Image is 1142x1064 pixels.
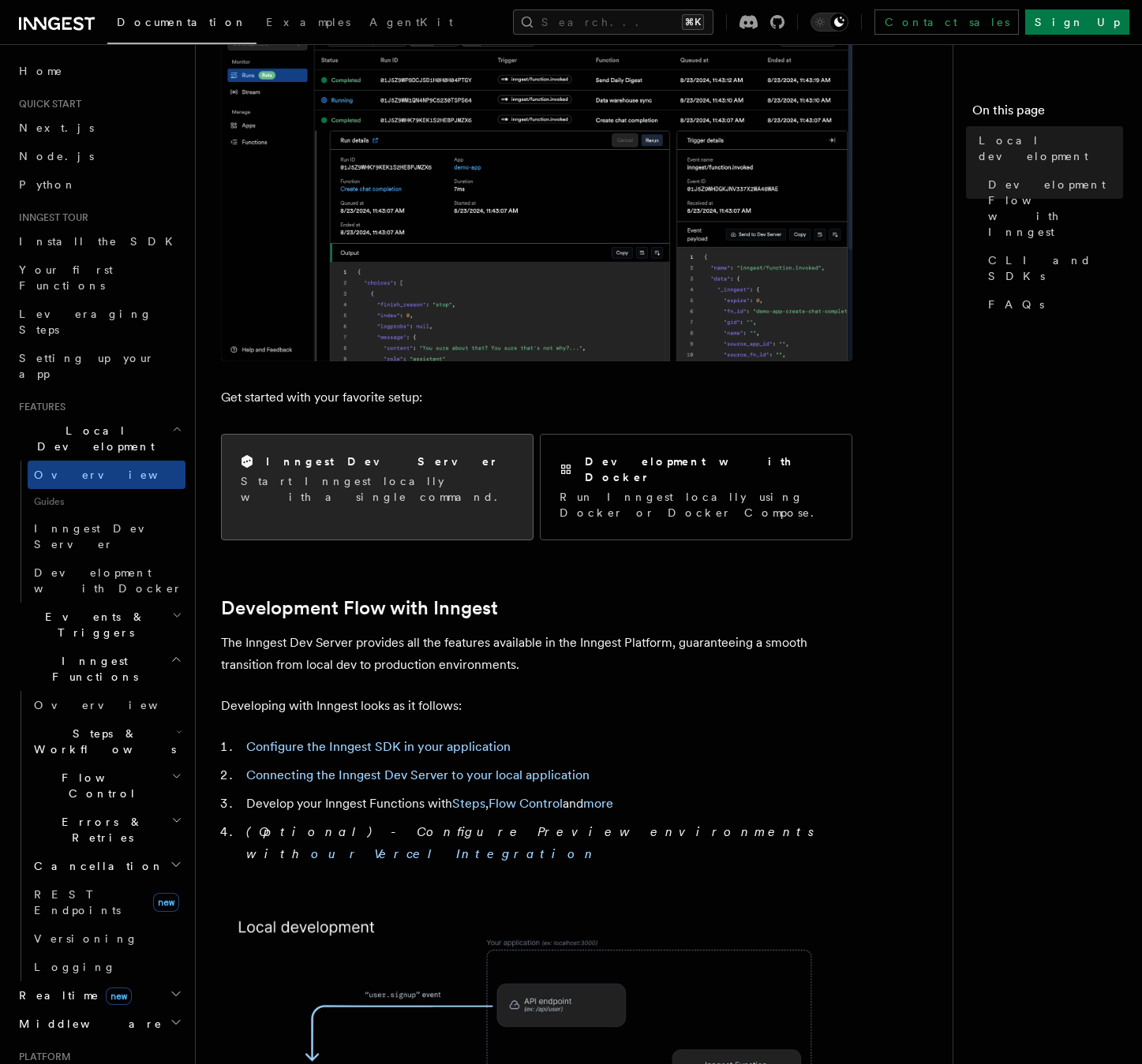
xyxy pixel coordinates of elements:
[28,953,185,981] a: Logging
[28,852,185,880] button: Cancellation
[34,469,197,481] span: Overview
[107,5,256,44] a: Documentation
[311,846,598,861] a: our Vercel Integration
[34,699,197,711] span: Overview
[28,558,185,603] a: Development with Docker
[106,987,132,1005] span: new
[19,308,152,336] span: Leveraging Steps
[221,632,852,676] p: The Inngest Dev Server provides all the features available in the Inngest Platform, guaranteeing ...
[13,142,185,170] a: Node.js
[28,726,176,757] span: Steps & Workflows
[34,961,116,973] span: Logging
[221,386,852,409] p: Get started with your favorite setup:
[28,763,185,808] button: Flow Control
[13,461,185,603] div: Local Development
[13,691,185,981] div: Inngest Functions
[28,514,185,558] a: Inngest Dev Server
[13,114,185,142] a: Next.js
[241,473,514,505] p: Start Inngest locally with a single command.
[13,416,185,461] button: Local Development
[28,691,185,719] a: Overview
[13,1010,185,1038] button: Middleware
[982,170,1123,246] a: Development Flow with Inngest
[988,177,1123,240] span: Development Flow with Inngest
[246,739,511,754] a: Configure the Inngest SDK in your application
[811,13,848,32] button: Toggle dark mode
[34,888,121,917] span: REST Endpoints
[988,252,1123,284] span: CLI and SDKs
[982,246,1123,290] a: CLI and SDKs
[13,300,185,344] a: Leveraging Steps
[13,401,66,413] span: Features
[28,461,185,489] a: Overview
[19,352,155,380] span: Setting up your app
[34,522,169,551] span: Inngest Dev Server
[13,987,132,1003] span: Realtime
[13,344,185,388] a: Setting up your app
[369,16,453,28] span: AgentKit
[452,796,485,811] a: Steps
[13,98,81,110] span: Quick start
[19,235,182,248] span: Install the SDK
[874,9,1019,35] a: Contact sales
[19,150,94,162] span: Node.js
[153,893,179,912] span: new
[266,454,499,469] h2: Inngest Dev Server
[360,5,462,43] a: AgentKit
[246,767,590,782] a: Connecting the Inngest Dev Server to your local application
[979,133,1123,164] span: Local development
[13,423,172,454] span: Local Development
[19,178,77,191] span: Python
[28,770,171,801] span: Flow Control
[242,793,852,815] li: Develop your Inngest Functions with , and
[982,290,1123,319] a: FAQs
[13,170,185,199] a: Python
[256,5,360,43] a: Examples
[28,924,185,953] a: Versioning
[28,858,164,874] span: Cancellation
[1025,9,1129,35] a: Sign Up
[13,1051,71,1063] span: Platform
[972,101,1123,126] h4: On this page
[28,719,185,763] button: Steps & Workflows
[560,489,833,521] p: Run Inngest locally using Docker or Docker Compose.
[972,126,1123,170] a: Local development
[585,454,833,485] h2: Development with Docker
[221,695,852,717] p: Developing with Inngest looks as it follows:
[13,653,170,685] span: Inngest Functions
[221,434,534,540] a: Inngest Dev ServerStart Inngest locally with a single command.
[988,297,1044,312] span: FAQs
[540,434,852,540] a: Development with DockerRun Inngest locally using Docker or Docker Compose.
[13,609,172,640] span: Events & Triggers
[19,263,113,292] span: Your first Functions
[19,121,94,134] span: Next.js
[34,566,182,595] span: Development with Docker
[583,796,613,811] a: more
[28,808,185,852] button: Errors & Retries
[221,597,498,619] a: Development Flow with Inngest
[13,603,185,647] button: Events & Triggers
[682,14,704,30] kbd: ⌘K
[28,489,185,514] span: Guides
[13,227,185,256] a: Install the SDK
[13,256,185,300] a: Your first Functions
[513,9,713,35] button: Search...⌘K
[13,57,185,85] a: Home
[28,814,171,846] span: Errors & Retries
[246,824,823,861] em: (Optional) - Configure Preview environments with
[13,211,88,224] span: Inngest tour
[13,981,185,1010] button: Realtimenew
[13,647,185,691] button: Inngest Functions
[266,16,350,28] span: Examples
[28,880,185,924] a: REST Endpointsnew
[13,1016,163,1032] span: Middleware
[489,796,563,811] a: Flow Control
[34,932,138,945] span: Versioning
[117,16,247,28] span: Documentation
[19,63,63,79] span: Home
